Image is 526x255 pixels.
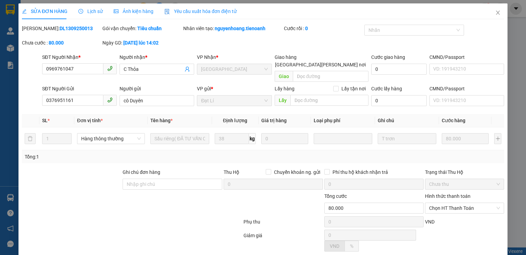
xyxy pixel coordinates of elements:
span: close [495,10,501,15]
span: Yêu cầu xuất hóa đơn điện tử [164,9,237,14]
input: Cước lấy hàng [371,95,427,106]
div: CMND/Passport [429,85,504,92]
div: Ngày GD: [102,39,181,47]
div: Người gửi [120,85,194,92]
span: Chưa thu [429,179,500,189]
span: Lấy tận nơi [339,85,368,92]
span: SL [42,118,48,123]
span: Chọn HT Thanh Toán [429,203,500,213]
span: SỬA ĐƠN HÀNG [22,9,67,14]
button: Close [488,3,508,23]
span: Lịch sử [78,9,103,14]
div: Người nhận [120,53,194,61]
b: nguyenhoang.tienoanh [215,26,265,31]
span: picture [114,9,118,14]
input: Dọc đường [292,71,368,82]
b: [DATE] lúc 14:02 [123,40,159,46]
span: Chuyển khoản ng. gửi [271,168,323,176]
span: Ảnh kiện hàng [114,9,153,14]
span: Thu Hộ [223,169,239,175]
div: Phụ thu [243,218,323,230]
label: Hình thức thanh toán [425,193,471,199]
div: Gói vận chuyển: [102,25,181,32]
span: Tên hàng [150,118,173,123]
span: VP Nhận [197,54,216,60]
button: delete [25,133,36,144]
span: Giao [274,71,292,82]
input: Dọc đường [290,95,368,106]
b: Tiêu chuẩn [137,26,162,31]
div: SĐT Người Gửi [42,85,117,92]
span: edit [22,9,27,14]
input: 0 [442,133,489,144]
span: kg [249,133,255,144]
input: 0 [261,133,308,144]
span: [GEOGRAPHIC_DATA][PERSON_NAME] nơi [272,61,368,68]
span: VND [330,243,339,249]
img: icon [164,9,170,14]
div: Trạng thái Thu Hộ [425,168,504,176]
div: SĐT Người Nhận [42,53,117,61]
b: 0 [305,26,308,31]
div: CMND/Passport [429,53,504,61]
span: Hàng thông thường [81,133,141,144]
div: Chưa cước : [22,39,101,47]
input: Ghi chú đơn hàng [123,179,222,190]
span: Phí thu hộ khách nhận trả [330,168,391,176]
span: Đơn vị tính [77,118,103,123]
span: Lấy hàng [274,86,294,91]
span: Tổng cước [324,193,347,199]
label: Cước giao hàng [371,54,405,60]
input: Ghi Chú [378,133,436,144]
span: Cước hàng [442,118,465,123]
th: Loại phụ phí [311,114,375,127]
th: Ghi chú [375,114,439,127]
span: Lấy [274,95,290,106]
span: Thủ Đức [201,64,267,74]
div: VP gửi [197,85,272,92]
b: 80.000 [49,40,64,46]
div: Tổng: 1 [25,153,203,161]
input: VD: Bàn, Ghế [150,133,209,144]
label: Cước lấy hàng [371,86,402,91]
span: Giao hàng [274,54,296,60]
span: user-add [185,66,190,72]
label: Ghi chú đơn hàng [123,169,160,175]
div: Cước rồi : [284,25,363,32]
span: clock-circle [78,9,83,14]
span: phone [107,97,113,103]
span: VND [425,219,435,225]
div: Nhân viên tạo: [183,25,283,32]
span: Giá trị hàng [261,118,286,123]
div: [PERSON_NAME]: [22,25,101,32]
span: Đạt Lí [201,95,267,106]
span: % [350,243,353,249]
button: plus [494,133,501,144]
b: DL1309250013 [60,26,93,31]
div: Giảm giá [243,232,323,255]
span: phone [107,66,113,71]
input: Cước giao hàng [371,64,427,75]
span: Định lượng [223,118,247,123]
